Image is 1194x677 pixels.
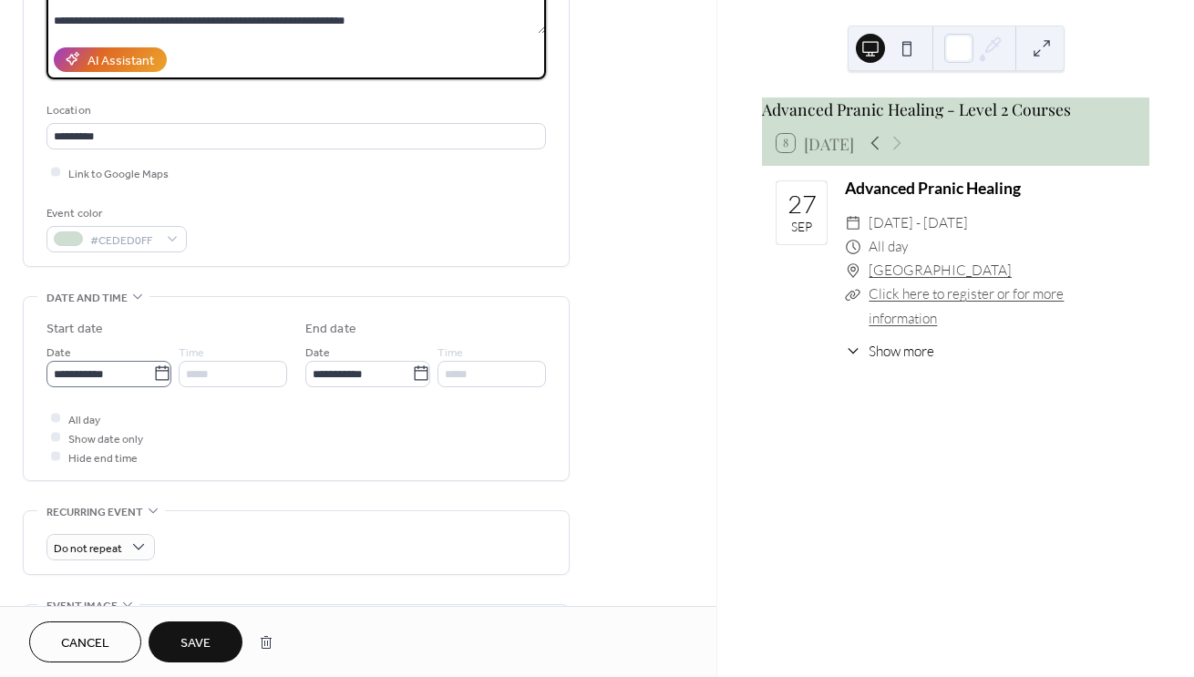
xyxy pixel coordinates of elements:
span: Do not repeat [54,538,122,559]
div: Advanced Pranic Healing - Level 2 Courses [762,97,1149,121]
div: Event color [46,204,183,223]
button: ​Show more [845,341,934,362]
span: Date [46,343,71,362]
div: End date [305,320,356,339]
span: Show date only [68,429,143,448]
span: All day [869,235,909,259]
button: AI Assistant [54,47,167,72]
span: Recurring event [46,503,143,522]
span: Event image [46,597,118,616]
div: Sep [791,221,812,233]
span: Cancel [61,634,109,653]
div: ​ [845,259,861,282]
div: ​ [845,235,861,259]
span: Time [179,343,204,362]
a: Click here to register or for more information [869,285,1064,326]
span: [DATE] - [DATE] [869,211,968,235]
span: Show more [869,341,934,362]
span: All day [68,410,100,429]
button: Save [149,621,242,662]
div: AI Assistant [87,51,154,70]
div: Location [46,101,542,120]
span: Date [305,343,330,362]
div: ​ [845,282,861,306]
div: ​ [845,341,861,362]
div: 27 [787,191,817,217]
span: Link to Google Maps [68,164,169,183]
a: Advanced Pranic Healing [845,179,1021,198]
span: Time [437,343,463,362]
button: Cancel [29,621,141,662]
span: Hide end time [68,448,138,467]
a: [GEOGRAPHIC_DATA] [869,259,1012,282]
span: Save [180,634,211,653]
div: ​ [845,211,861,235]
span: #CEDED0FF [90,231,158,250]
div: Start date [46,320,103,339]
span: Date and time [46,289,128,308]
